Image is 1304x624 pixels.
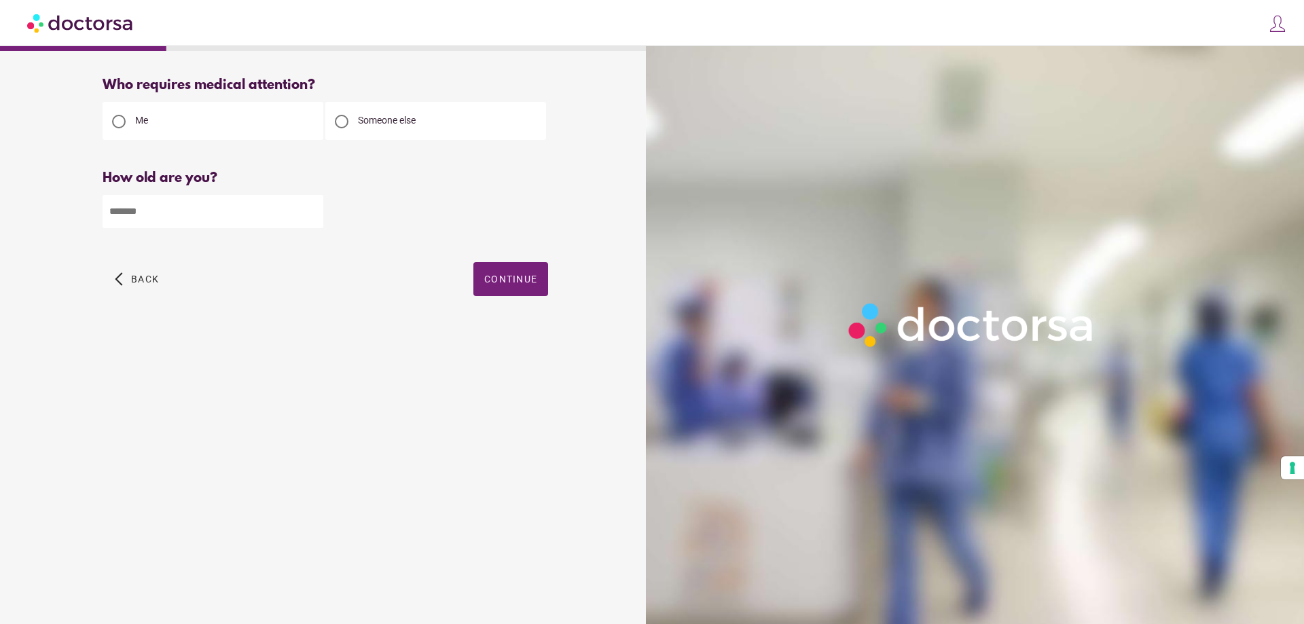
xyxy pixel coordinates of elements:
button: arrow_back_ios Back [109,262,164,296]
img: icons8-customer-100.png [1268,14,1287,33]
span: Continue [484,274,537,285]
span: Back [131,274,159,285]
img: Doctorsa.com [27,7,134,38]
button: Continue [473,262,548,296]
img: Logo-Doctorsa-trans-White-partial-flat.png [841,296,1102,354]
span: Me [135,115,148,126]
span: Someone else [358,115,416,126]
div: Who requires medical attention? [103,77,548,93]
button: Your consent preferences for tracking technologies [1281,456,1304,479]
div: How old are you? [103,170,548,186]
